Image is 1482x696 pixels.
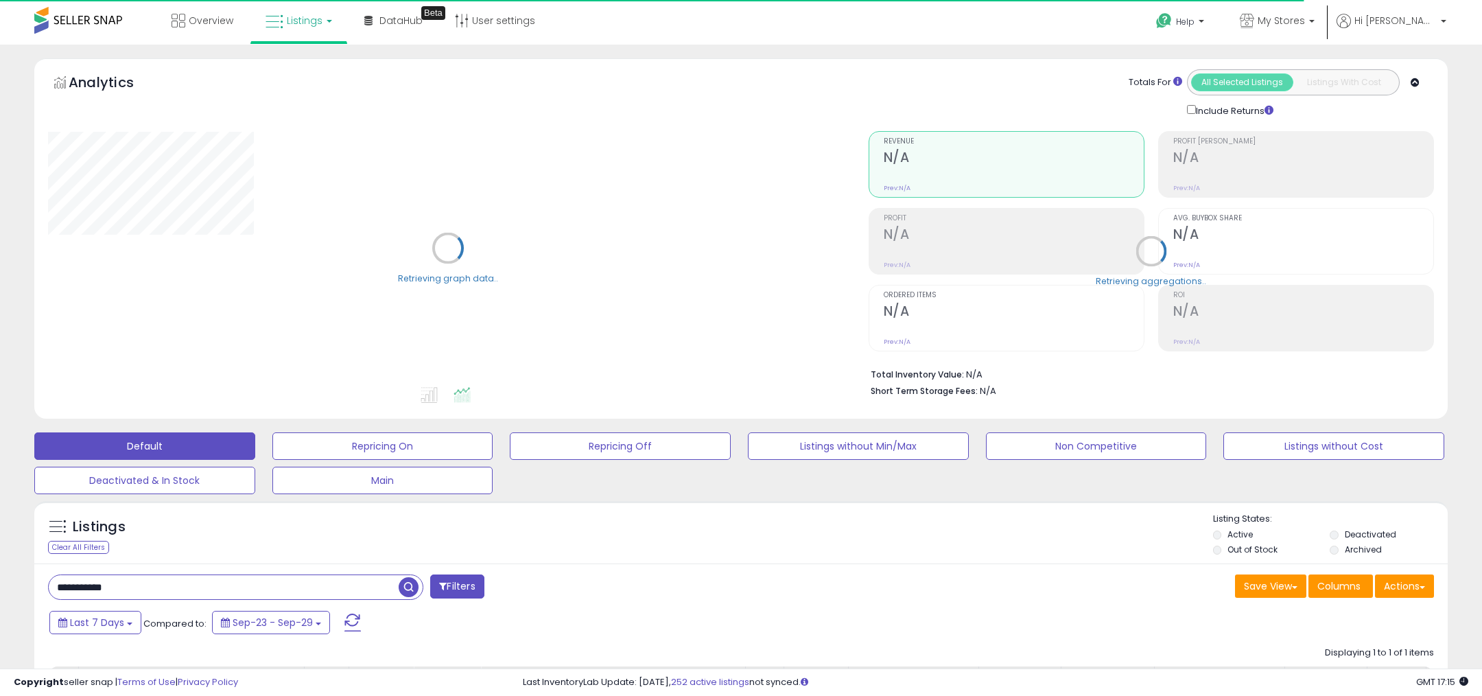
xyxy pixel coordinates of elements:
span: Overview [189,14,233,27]
button: Save View [1235,575,1306,598]
span: Sep-23 - Sep-29 [233,616,313,629]
strong: Copyright [14,675,64,688]
div: Retrieving graph data.. [398,272,498,284]
div: seller snap | | [14,676,238,689]
span: 2025-10-7 17:15 GMT [1416,675,1468,688]
a: Privacy Policy [178,675,238,688]
button: Last 7 Days [49,611,141,634]
div: Clear All Filters [48,541,109,554]
button: Filters [430,575,484,599]
span: Help [1176,16,1195,27]
a: Terms of Use [117,675,176,688]
div: Tooltip anchor [421,6,445,20]
i: Get Help [1155,12,1173,30]
span: Hi [PERSON_NAME] [1354,14,1437,27]
h5: Analytics [69,73,161,95]
p: Listing States: [1213,513,1448,526]
h5: Listings [73,518,126,537]
button: Default [34,432,255,460]
label: Archived [1345,544,1382,555]
div: Last InventoryLab Update: [DATE], not synced. [523,676,1468,689]
span: Listings [287,14,322,27]
label: Active [1227,529,1253,540]
div: Include Returns [1177,102,1290,117]
button: Non Competitive [986,432,1207,460]
span: Last 7 Days [70,616,124,629]
button: Listings without Cost [1223,432,1444,460]
button: Main [272,467,493,494]
button: Actions [1375,575,1434,598]
a: Hi [PERSON_NAME] [1337,14,1446,45]
button: Listings With Cost [1293,73,1395,91]
button: Repricing Off [510,432,731,460]
label: Deactivated [1345,529,1396,540]
span: My Stores [1258,14,1305,27]
label: Out of Stock [1227,544,1278,555]
button: Deactivated & In Stock [34,467,255,494]
button: Listings without Min/Max [748,432,969,460]
button: Repricing On [272,432,493,460]
div: Displaying 1 to 1 of 1 items [1325,647,1434,660]
div: Retrieving aggregations.. [1096,275,1206,287]
button: Sep-23 - Sep-29 [212,611,330,634]
span: DataHub [379,14,423,27]
button: Columns [1308,575,1373,598]
span: Columns [1317,579,1361,593]
a: 252 active listings [671,675,749,688]
span: Compared to: [143,617,207,630]
div: Totals For [1129,76,1182,89]
a: Help [1145,2,1218,45]
button: All Selected Listings [1191,73,1293,91]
